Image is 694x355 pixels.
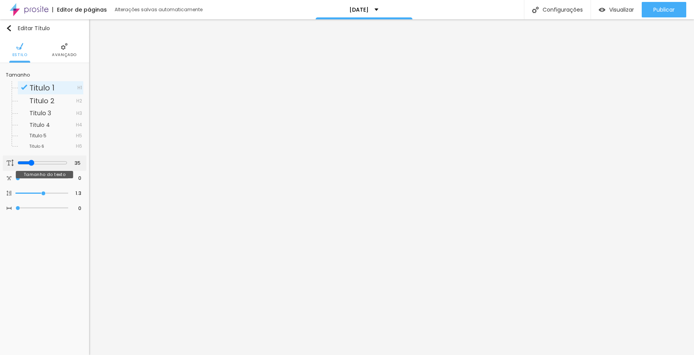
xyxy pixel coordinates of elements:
span: H2 [76,99,82,103]
span: Titulo 1 [29,82,55,93]
div: Alterações salvas automaticamente [115,7,204,12]
span: Titulo 4 [29,121,50,129]
p: [DATE] [349,7,369,12]
span: Avançado [52,53,77,57]
span: H1 [77,85,82,90]
div: Editar Título [6,25,50,31]
img: Icone [16,43,23,50]
div: Tamanho [6,73,83,77]
img: Icone [7,191,12,196]
span: Titulo 2 [29,96,55,106]
img: Icone [532,7,539,13]
img: Icone [7,206,12,211]
img: Icone [7,176,12,181]
span: Titulo 3 [29,109,51,118]
span: Estilo [12,53,27,57]
button: Publicar [642,2,686,17]
iframe: Editor [89,19,694,355]
span: H3 [76,111,82,116]
span: Publicar [653,7,675,13]
span: H4 [76,123,82,127]
div: Editor de páginas [52,7,107,12]
button: Visualizar [591,2,642,17]
img: Icone [21,84,27,90]
span: Titulo 6 [29,143,44,149]
img: Icone [7,159,14,166]
span: Visualizar [609,7,634,13]
span: Titulo 5 [29,132,46,139]
img: Icone [6,25,12,31]
img: view-1.svg [599,7,605,13]
span: H6 [76,144,82,148]
img: Icone [61,43,68,50]
span: H5 [76,133,82,138]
